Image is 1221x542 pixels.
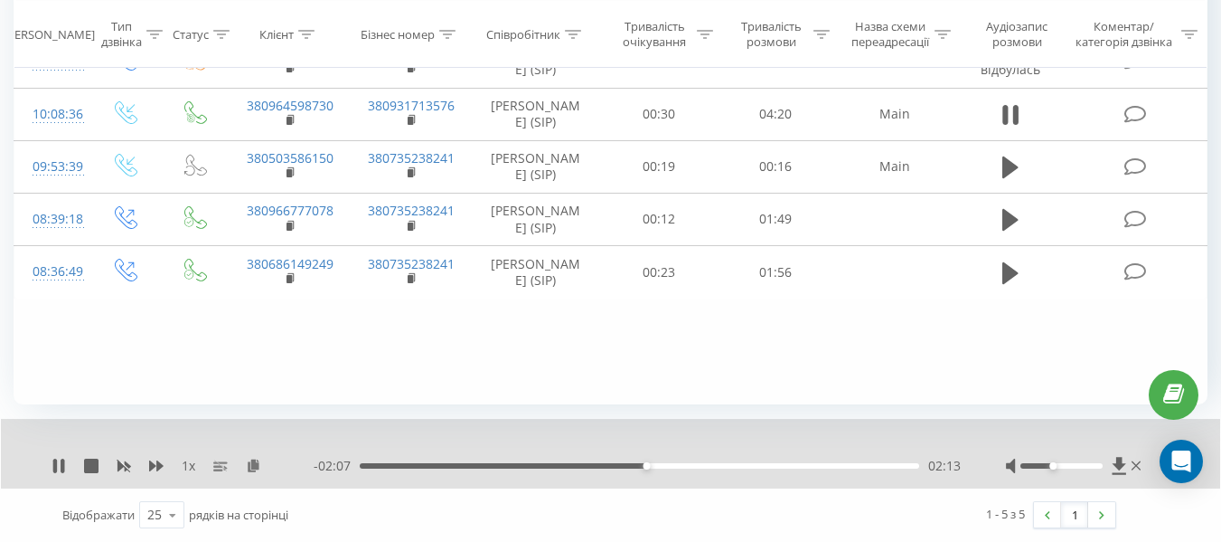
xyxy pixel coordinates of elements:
[486,26,560,42] div: Співробітник
[718,88,834,140] td: 04:20
[33,202,70,237] div: 08:39:18
[247,255,333,272] a: 380686149249
[101,19,142,50] div: Тип дзвінка
[601,140,718,193] td: 00:19
[975,44,1046,78] span: Розмова не відбулась
[850,19,930,50] div: Назва схеми переадресації
[601,246,718,299] td: 00:23
[601,193,718,245] td: 00:12
[834,140,955,193] td: Main
[147,506,162,524] div: 25
[368,149,455,166] a: 380735238241
[173,26,209,42] div: Статус
[368,97,455,114] a: 380931713576
[361,26,435,42] div: Бізнес номер
[259,26,294,42] div: Клієнт
[247,97,333,114] a: 380964598730
[4,26,95,42] div: [PERSON_NAME]
[247,149,333,166] a: 380503586150
[1049,462,1057,470] div: Accessibility label
[33,97,70,132] div: 10:08:36
[928,457,961,475] span: 02:13
[986,505,1025,523] div: 1 - 5 з 5
[718,140,834,193] td: 00:16
[247,202,333,219] a: 380966777078
[62,507,135,523] span: Відображати
[471,140,601,193] td: [PERSON_NAME] (SIP)
[1071,19,1177,50] div: Коментар/категорія дзвінка
[643,462,651,470] div: Accessibility label
[718,193,834,245] td: 01:49
[189,507,288,523] span: рядків на сторінці
[182,457,195,475] span: 1 x
[617,19,692,50] div: Тривалість очікування
[1061,502,1088,528] a: 1
[1160,440,1203,483] div: Open Intercom Messenger
[471,246,601,299] td: [PERSON_NAME] (SIP)
[368,255,455,272] a: 380735238241
[368,202,455,219] a: 380735238241
[601,88,718,140] td: 00:30
[972,19,1063,50] div: Аудіозапис розмови
[314,457,360,475] span: - 02:07
[471,193,601,245] td: [PERSON_NAME] (SIP)
[834,88,955,140] td: Main
[718,246,834,299] td: 01:56
[734,19,809,50] div: Тривалість розмови
[33,149,70,185] div: 09:53:39
[33,254,70,290] div: 08:36:49
[471,88,601,140] td: [PERSON_NAME] (SIP)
